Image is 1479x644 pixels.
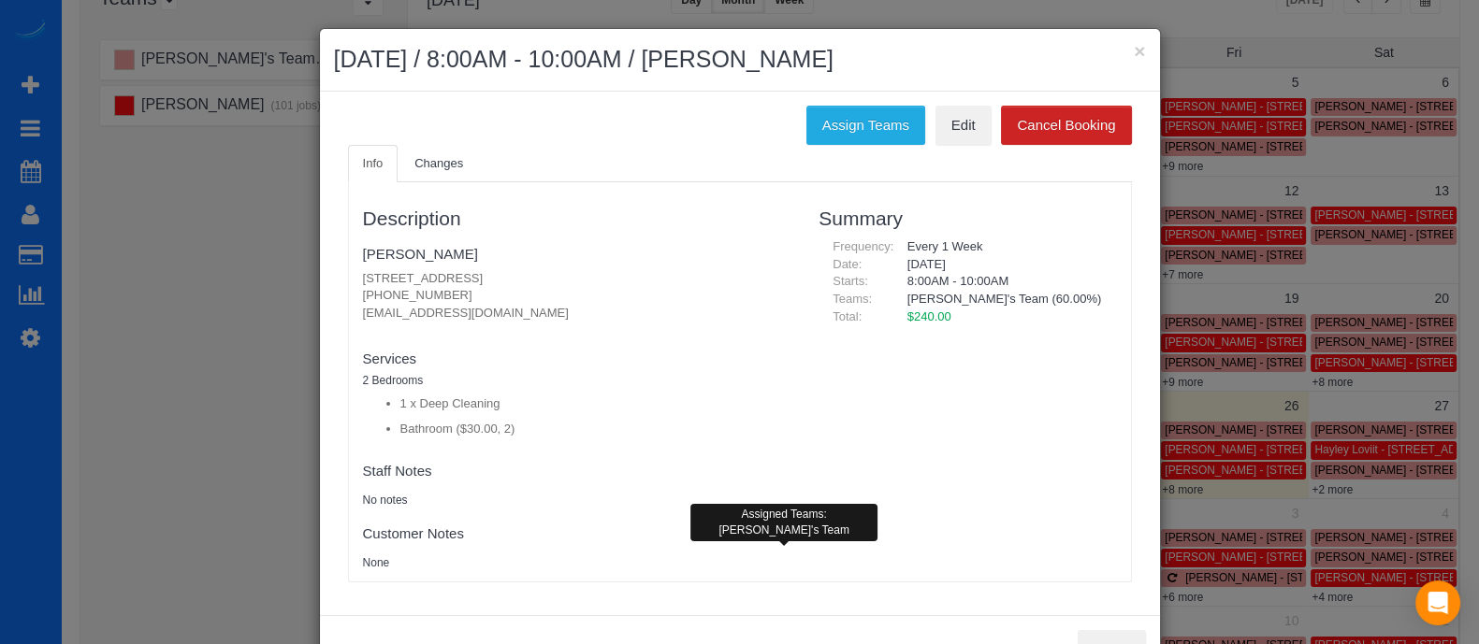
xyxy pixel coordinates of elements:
h3: Summary [819,208,1116,229]
li: Bathroom ($30.00, 2) [400,421,791,438]
li: [PERSON_NAME]'s Team (60.00%) [907,291,1103,308]
pre: No notes [363,493,791,508]
div: Assigned Teams: [PERSON_NAME]'s Team [690,504,877,541]
span: Frequency: [833,239,893,253]
div: Open Intercom Messenger [1415,580,1460,625]
h5: 2 Bedrooms [363,375,791,387]
h4: Customer Notes [363,526,791,542]
button: Cancel Booking [1001,106,1131,145]
span: Changes [414,156,463,170]
span: Teams: [833,292,872,306]
div: 8:00AM - 10:00AM [893,273,1117,291]
span: Total: [833,309,862,323]
li: 1 x Deep Cleaning [400,395,791,413]
h2: [DATE] / 8:00AM - 10:00AM / [PERSON_NAME] [334,43,1146,77]
button: × [1134,41,1145,61]
span: Info [363,156,384,170]
button: Assign Teams [806,106,925,145]
a: Info [348,145,399,183]
h4: Services [363,351,791,367]
pre: None [363,555,791,571]
h4: Staff Notes [363,464,791,479]
div: [DATE] [893,256,1117,274]
a: Edit [935,106,992,145]
h3: Description [363,208,791,229]
span: Date: [833,257,862,271]
span: $240.00 [907,309,951,323]
div: Every 1 Week [893,238,1117,256]
a: [PERSON_NAME] [363,246,478,262]
span: Starts: [833,274,868,288]
p: [STREET_ADDRESS] [PHONE_NUMBER] [EMAIL_ADDRESS][DOMAIN_NAME] [363,270,791,322]
a: Changes [399,145,478,183]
